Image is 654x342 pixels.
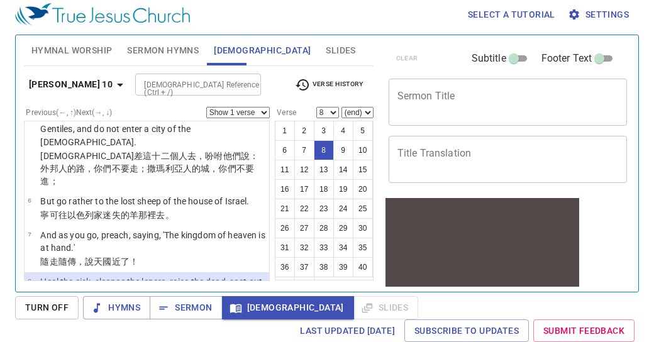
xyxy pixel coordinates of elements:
input: Type Bible Reference [139,77,236,92]
span: 6 [28,197,31,204]
button: 13 [314,160,334,180]
label: Previous (←, ↑) Next (→, ↓) [26,109,112,116]
img: True Jesus Church [15,3,190,26]
span: Settings [570,7,629,23]
button: 12 [294,160,314,180]
wg4314: 以色列 [67,210,174,220]
button: Sermon [150,296,222,319]
button: 16 [275,179,295,199]
span: Last updated [DATE] [300,323,395,339]
button: 6 [275,140,295,160]
button: 27 [294,218,314,238]
button: 35 [353,238,373,258]
button: 39 [333,257,353,277]
iframe: from-child [384,196,581,299]
button: 33 [314,238,334,258]
p: 寧可 [40,209,249,221]
button: 1 [275,121,295,141]
wg2784: ，說 [76,256,138,267]
button: 37 [294,257,314,277]
button: 4 [333,121,353,141]
span: 7 [28,231,31,238]
button: 7 [294,140,314,160]
button: 38 [314,257,334,277]
span: Footer Text [541,51,592,66]
button: 42 [294,277,314,297]
span: [DEMOGRAPHIC_DATA] [214,43,311,58]
wg3598: ，你們不要 [40,163,254,186]
span: Subtitle [472,51,506,66]
button: 9 [333,140,353,160]
wg5128: 十二個 [40,151,258,186]
wg932: 近了 [112,256,138,267]
wg2424: 差這 [40,151,258,186]
span: Submit Feedback [543,323,624,339]
wg4198: 隨傳 [58,256,138,267]
wg3772: 國 [103,256,138,267]
wg622: 羊 [130,210,174,220]
span: Select a tutorial [468,7,555,23]
wg3624: 迷失的 [103,210,174,220]
button: 2 [294,121,314,141]
button: 28 [314,218,334,238]
wg565: ；撒瑪利亞人 [40,163,254,186]
button: 8 [314,140,334,160]
button: 19 [333,179,353,199]
span: Hymnal Worship [31,43,113,58]
button: 20 [353,179,373,199]
b: [PERSON_NAME] 10 [29,77,113,92]
button: 3 [314,121,334,141]
wg4198: 。 [165,210,174,220]
button: Select a tutorial [463,3,560,26]
span: Sermon Hymns [127,43,199,58]
wg1427: 人去 [40,151,258,186]
wg2474: 家 [94,210,174,220]
p: And as you go, preach, saying, 'The kingdom of heaven is at hand.' [40,229,265,254]
button: [PERSON_NAME] 10 [24,73,133,96]
button: Turn Off [15,296,79,319]
button: 34 [333,238,353,258]
p: 隨走 [40,255,265,268]
button: Verse History [287,75,370,94]
button: 22 [294,199,314,219]
button: 25 [353,199,373,219]
button: 36 [275,257,295,277]
wg1448: ！ [130,256,138,267]
wg3361: 走 [40,163,254,186]
p: These twelve [DEMOGRAPHIC_DATA] sent out and commanded them, saying: "Do not go into the way of t... [40,97,265,148]
button: 11 [275,160,295,180]
button: Hymns [83,296,150,319]
button: 24 [333,199,353,219]
span: Turn Off [25,300,69,316]
p: Heal the sick, cleanse the lepers, raise the dead, cast out demons. Freely you have received, fre... [40,275,265,301]
button: 40 [353,257,373,277]
button: 17 [294,179,314,199]
span: Slides [326,43,355,58]
wg3004: 天 [94,256,138,267]
wg3123: 往 [58,210,174,220]
wg846: 說 [40,151,258,186]
wg1484: 的路 [40,163,254,186]
span: Hymns [93,300,140,316]
button: Settings [565,3,634,26]
wg3004: ：外邦人 [40,151,258,186]
button: [DEMOGRAPHIC_DATA] [222,296,354,319]
wg3361: 進 [40,176,58,186]
button: 14 [333,160,353,180]
p: [DEMOGRAPHIC_DATA] [40,150,265,187]
button: 10 [353,140,373,160]
span: 8 [28,277,31,284]
p: But go rather to the lost sheep of the house of Israel. [40,195,249,207]
button: 29 [333,218,353,238]
button: 21 [275,199,295,219]
button: 15 [353,160,373,180]
wg1525: ； [50,176,58,186]
button: 18 [314,179,334,199]
span: [DEMOGRAPHIC_DATA] [232,300,344,316]
span: Verse History [295,77,363,92]
button: 30 [353,218,373,238]
wg4263: 那裡去 [138,210,174,220]
wg649: ，吩咐 [40,151,258,186]
button: 26 [275,218,295,238]
button: 5 [353,121,373,141]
